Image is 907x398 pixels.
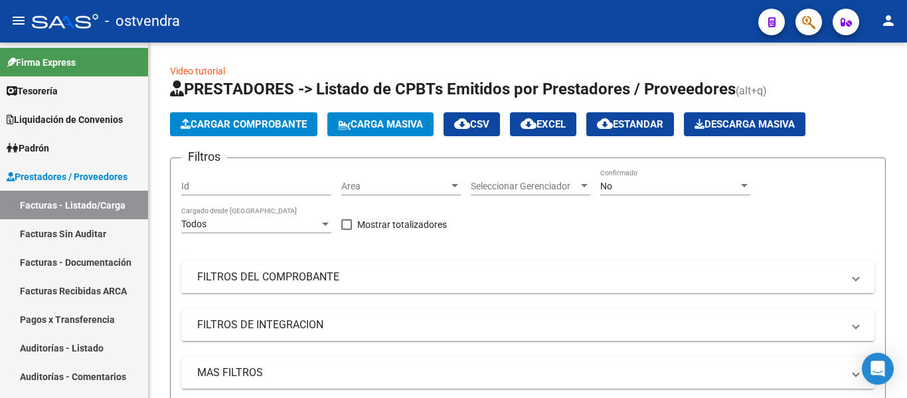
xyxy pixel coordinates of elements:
button: EXCEL [510,112,576,136]
mat-panel-title: FILTROS DE INTEGRACION [197,318,843,332]
span: Carga Masiva [338,118,423,130]
span: PRESTADORES -> Listado de CPBTs Emitidos por Prestadores / Proveedores [170,80,736,98]
span: EXCEL [521,118,566,130]
span: Tesorería [7,84,58,98]
span: Seleccionar Gerenciador [471,181,578,192]
mat-panel-title: FILTROS DEL COMPROBANTE [197,270,843,284]
span: Padrón [7,141,49,155]
span: CSV [454,118,489,130]
mat-icon: cloud_download [521,116,536,132]
span: Prestadores / Proveedores [7,169,127,184]
span: Estandar [597,118,663,130]
mat-expansion-panel-header: FILTROS DE INTEGRACION [181,309,874,341]
span: No [600,181,612,191]
mat-expansion-panel-header: FILTROS DEL COMPROBANTE [181,261,874,293]
mat-icon: person [880,13,896,29]
span: Area [341,181,449,192]
span: Firma Express [7,55,76,70]
div: Open Intercom Messenger [862,353,894,385]
span: Todos [181,219,206,229]
mat-panel-title: MAS FILTROS [197,365,843,380]
button: Carga Masiva [327,112,434,136]
span: Descarga Masiva [695,118,795,130]
mat-expansion-panel-header: MAS FILTROS [181,357,874,389]
span: Mostrar totalizadores [357,217,447,233]
mat-icon: cloud_download [454,116,470,132]
a: Video tutorial [170,66,225,76]
button: Descarga Masiva [684,112,805,136]
span: (alt+q) [736,84,767,97]
mat-icon: cloud_download [597,116,613,132]
span: Liquidación de Convenios [7,112,123,127]
h3: Filtros [181,148,227,166]
button: Cargar Comprobante [170,112,317,136]
button: Estandar [586,112,674,136]
span: - ostvendra [105,7,180,36]
span: Cargar Comprobante [181,118,307,130]
mat-icon: menu [11,13,27,29]
app-download-masive: Descarga masiva de comprobantes (adjuntos) [684,112,805,136]
button: CSV [444,112,500,136]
